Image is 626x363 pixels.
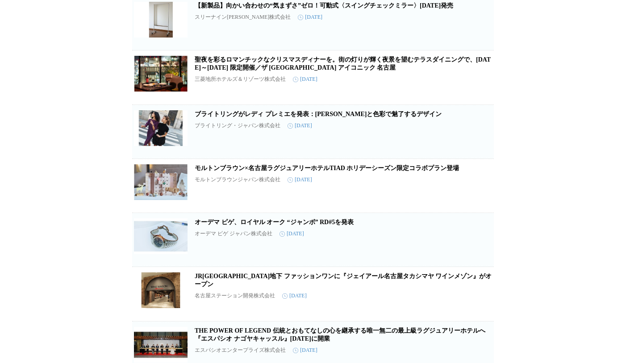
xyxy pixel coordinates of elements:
[195,56,491,71] a: 聖夜を彩るロマンチックなクリスマスディナーを。街の灯りが輝く夜景を望むテラスダイニングで、[DATE]～[DATE] 限定開催／ザ [GEOGRAPHIC_DATA] アイコニック 名古屋
[195,230,272,238] p: オーデマ ピゲ ジャパン株式会社
[195,176,280,184] p: モルトンブラウンジャパン株式会社
[195,165,459,171] a: モルトンブラウン×名古屋ラグジュアリーホテルTIAD ホリデーシーズン限定コラボプラン登場
[293,347,317,354] time: [DATE]
[134,164,188,200] img: モルトンブラウン×名古屋ラグジュアリーホテルTIAD ホリデーシーズン限定コラボプラン登場
[195,346,286,354] p: エスパシオエンタープライズ株式会社
[280,230,304,237] time: [DATE]
[282,292,307,299] time: [DATE]
[134,56,188,92] img: 聖夜を彩るロマンチックなクリスマスディナーを。街の灯りが輝く夜景を望むテラスダイニングで、12月20日～25日 限定開催／ザ ロイヤルパークホテル アイコニック 名古屋
[195,292,275,300] p: 名古屋ステーション開発株式会社
[134,2,188,38] img: 【新製品】向かい合わせの“気まずさ”ゼロ！可動式〈スイングチェックミラー〉10月1日発売
[134,272,188,308] img: JR名古屋駅地下 ファッションワンに『ジェイアール名古屋タカシマヤ ワインメゾン』がオープン
[195,122,280,129] p: ブライトリング・ジャパン株式会社
[288,122,312,129] time: [DATE]
[195,2,453,9] a: 【新製品】向かい合わせの“気まずさ”ゼロ！可動式〈スイングチェックミラー〉[DATE]発売
[195,273,492,288] a: JR[GEOGRAPHIC_DATA]地下 ファッションワンに『ジェイアール名古屋タカシマヤ ワインメゾン』がオープン
[195,219,354,225] a: オーデマ ピゲ、ロイヤル オーク “ジャンボ” RD#5を発表
[134,110,188,146] img: ブライトリングがレディ プレミエを発表：フォルムと色彩で魅了するデザイン
[298,14,322,21] time: [DATE]
[195,111,442,117] a: ブライトリングがレディ プレミエを発表：[PERSON_NAME]と色彩で魅了するデザイン
[195,327,485,342] a: THE POWER OF LEGEND 伝統とおもてなしの心を継承する唯一無二の最上級ラグジュアリーホテルへ『エスパシオ ナゴヤキャッスル』[DATE]に開業
[134,327,188,363] img: THE POWER OF LEGEND 伝統とおもてなしの心を継承する唯一無二の最上級ラグジュアリーホテルへ『エスパシオ ナゴヤキャッスル』2025年10月1日（水）に開業
[293,76,317,83] time: [DATE]
[195,75,286,83] p: 三菱地所ホテルズ＆リゾーツ株式会社
[195,13,291,21] p: スリーナイン[PERSON_NAME]株式会社
[288,176,312,183] time: [DATE]
[134,218,188,254] img: オーデマ ピゲ、ロイヤル オーク “ジャンボ” RD#5を発表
